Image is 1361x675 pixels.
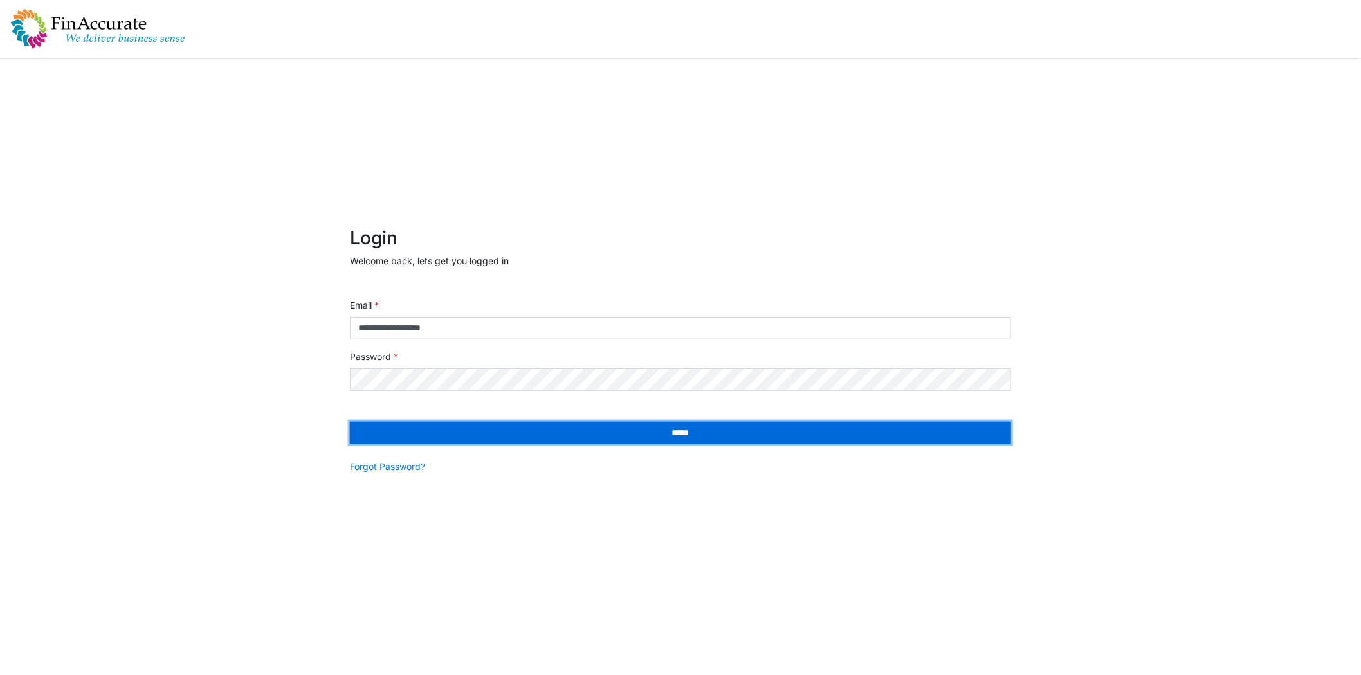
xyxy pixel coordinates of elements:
label: Password [350,350,398,363]
img: spp logo [10,8,185,50]
label: Email [350,298,379,312]
p: Welcome back, lets get you logged in [350,254,1011,267]
h2: Login [350,228,1011,249]
a: Forgot Password? [350,460,425,473]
